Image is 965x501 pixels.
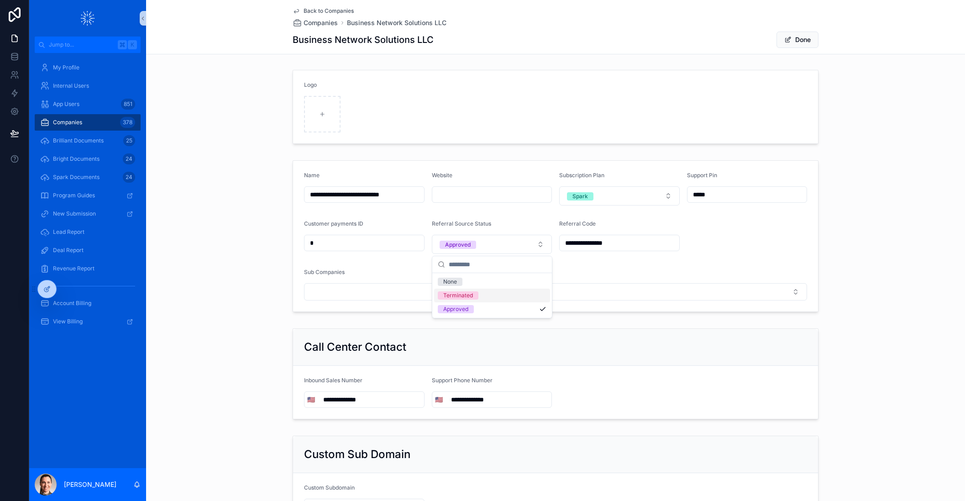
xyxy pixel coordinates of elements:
div: Suggestions [432,273,552,318]
a: New Submission [35,206,141,222]
span: App Users [53,100,79,108]
a: App Users851 [35,96,141,112]
div: scrollable content [29,53,146,342]
span: Sub Companies [304,269,345,275]
span: Support Pin [687,172,717,179]
button: Select Button [304,283,807,301]
a: View Billing [35,313,141,330]
a: Business Network Solutions LLC [347,18,446,27]
span: Account Billing [53,300,91,307]
span: 🇺🇸 [435,395,443,404]
span: Inbound Sales Number [304,377,362,384]
img: App logo [81,11,94,26]
button: Done [776,32,818,48]
span: Deal Report [53,247,84,254]
a: My Profile [35,59,141,76]
div: Terminated [443,291,473,300]
p: [PERSON_NAME] [64,480,116,489]
a: Back to Companies [293,7,354,15]
div: Approved [443,305,468,313]
a: Account Billing [35,295,141,311]
span: View Billing [53,318,83,325]
span: Logo [304,81,317,88]
span: New Submission [53,210,96,217]
a: Companies [293,18,338,27]
button: Select Button [432,235,552,254]
a: Deal Report [35,242,141,258]
span: Bright Documents [53,155,100,163]
span: Program Guides [53,192,95,199]
span: Spark Documents [53,174,100,181]
div: None [443,278,457,286]
a: Lead Report [35,224,141,240]
span: Website [432,172,452,179]
span: Jump to... [49,41,114,48]
span: Name [304,172,320,179]
span: Revenue Report [53,265,94,272]
h2: Custom Sub Domain [304,447,410,462]
a: Internal Users [35,78,141,94]
a: Spark Documents24 [35,169,141,185]
span: Referral Code [559,220,596,227]
span: My Profile [53,64,79,71]
button: Select Button [304,390,318,409]
a: Bright Documents24 [35,151,141,167]
div: Approved [445,241,471,249]
div: Spark [572,192,588,200]
a: Program Guides [35,187,141,204]
h1: Business Network Solutions LLC [293,33,434,46]
div: 24 [123,153,135,164]
span: Referral Source Status [432,220,491,227]
a: Companies378 [35,114,141,131]
span: Internal Users [53,82,89,90]
button: Select Button [559,186,680,206]
span: Lead Report [53,228,84,236]
a: Revenue Report [35,260,141,277]
span: Companies [53,119,82,126]
span: 🇺🇸 [307,395,315,404]
span: K [129,41,136,48]
button: Jump to...K [35,37,141,53]
span: Companies [304,18,338,27]
span: Subscription Plan [559,172,604,179]
span: Brilliant Documents [53,137,104,144]
span: Custom Subdomain [304,484,355,491]
h2: Call Center Contact [304,340,406,354]
span: Support Phone Number [432,377,493,384]
span: Customer payments ID [304,220,363,227]
div: 25 [123,135,135,146]
div: 851 [121,99,135,110]
div: 378 [120,117,135,128]
a: Brilliant Documents25 [35,132,141,149]
button: Select Button [432,390,446,409]
span: Back to Companies [304,7,354,15]
div: 24 [123,172,135,183]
